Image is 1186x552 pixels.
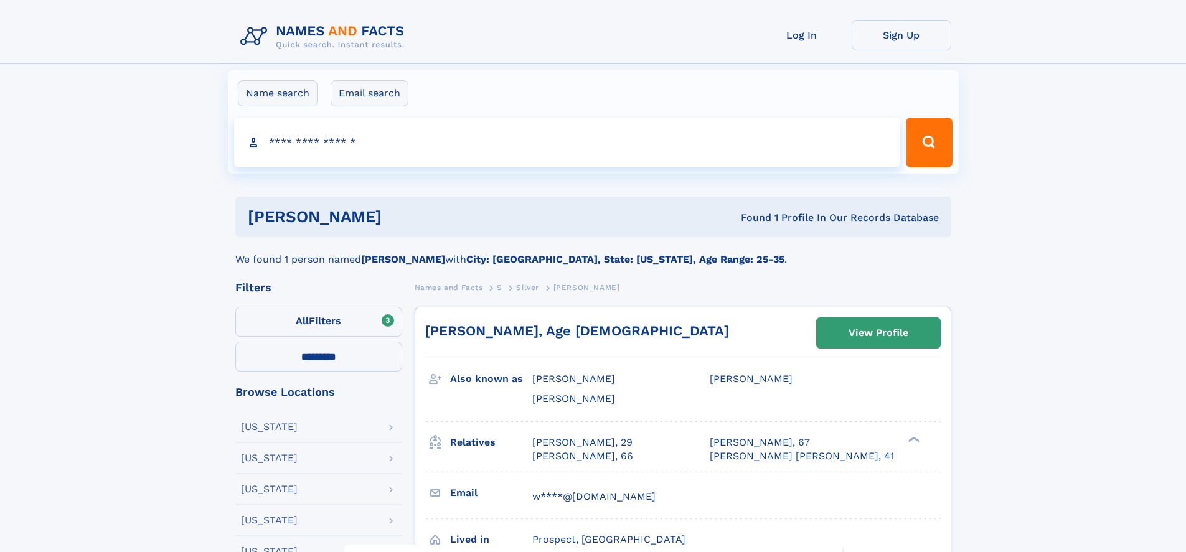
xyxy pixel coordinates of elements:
[248,209,562,225] h1: [PERSON_NAME]
[561,211,939,225] div: Found 1 Profile In Our Records Database
[235,282,402,293] div: Filters
[532,373,615,385] span: [PERSON_NAME]
[450,529,532,550] h3: Lived in
[235,237,951,267] div: We found 1 person named with .
[241,515,298,525] div: [US_STATE]
[450,482,532,503] h3: Email
[450,368,532,390] h3: Also known as
[466,253,784,265] b: City: [GEOGRAPHIC_DATA], State: [US_STATE], Age Range: 25-35
[415,279,483,295] a: Names and Facts
[532,533,685,545] span: Prospect, [GEOGRAPHIC_DATA]
[238,80,318,106] label: Name search
[425,323,729,339] a: [PERSON_NAME], Age [DEMOGRAPHIC_DATA]
[331,80,408,106] label: Email search
[553,283,620,292] span: [PERSON_NAME]
[710,436,810,449] a: [PERSON_NAME], 67
[852,20,951,50] a: Sign Up
[710,449,894,463] a: [PERSON_NAME] [PERSON_NAME], 41
[906,118,952,167] button: Search Button
[241,422,298,432] div: [US_STATE]
[817,318,940,348] a: View Profile
[235,307,402,337] label: Filters
[234,118,901,167] input: search input
[710,373,793,385] span: [PERSON_NAME]
[241,484,298,494] div: [US_STATE]
[516,279,539,295] a: Silver
[905,435,920,443] div: ❯
[361,253,445,265] b: [PERSON_NAME]
[450,432,532,453] h3: Relatives
[532,436,633,449] a: [PERSON_NAME], 29
[532,393,615,405] span: [PERSON_NAME]
[497,283,502,292] span: S
[296,315,309,327] span: All
[497,279,502,295] a: S
[532,449,633,463] a: [PERSON_NAME], 66
[235,386,402,398] div: Browse Locations
[516,283,539,292] span: Silver
[235,20,415,54] img: Logo Names and Facts
[241,453,298,463] div: [US_STATE]
[849,319,908,347] div: View Profile
[752,20,852,50] a: Log In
